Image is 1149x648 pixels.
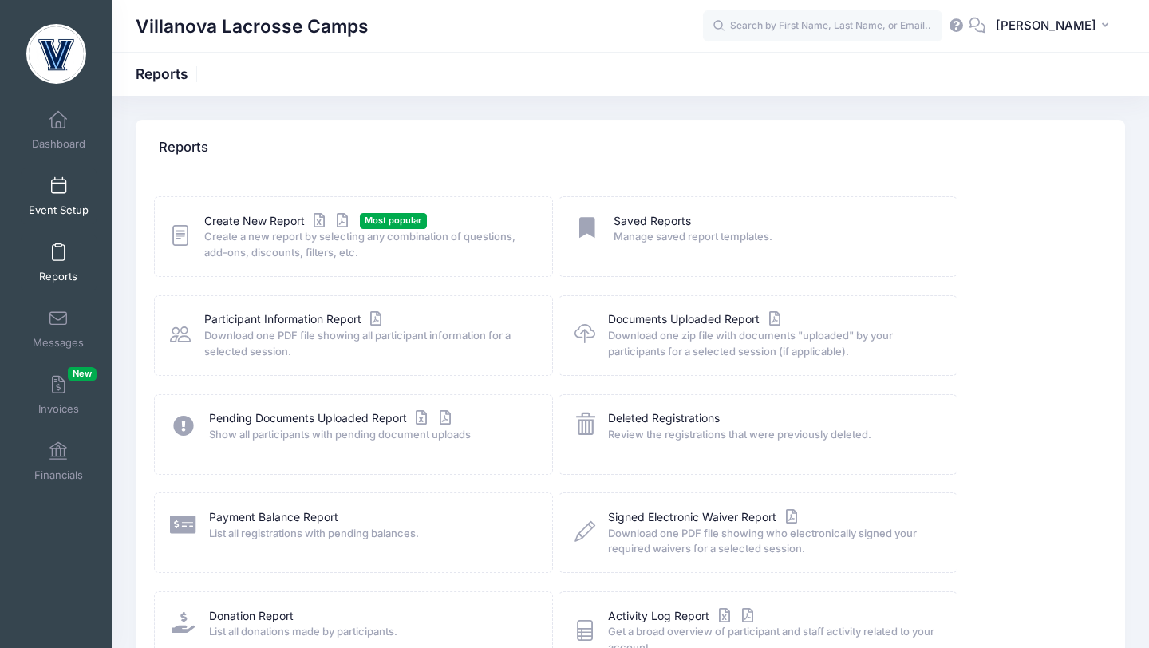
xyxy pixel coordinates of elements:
a: Signed Electronic Waiver Report [608,509,800,526]
a: Messages [21,301,97,357]
span: Manage saved report templates. [614,229,936,245]
h1: Villanova Lacrosse Camps [136,8,369,45]
span: Review the registrations that were previously deleted. [608,427,936,443]
span: Reports [39,270,77,283]
h4: Reports [159,125,208,171]
a: Participant Information Report [204,311,385,328]
a: InvoicesNew [21,367,97,423]
a: Event Setup [21,168,97,224]
img: Villanova Lacrosse Camps [26,24,86,84]
span: Financials [34,468,83,482]
span: Download one PDF file showing who electronically signed your required waivers for a selected sess... [608,526,936,557]
span: Invoices [38,402,79,416]
a: Saved Reports [614,213,691,230]
span: Messages [33,336,84,350]
a: Deleted Registrations [608,410,720,427]
a: Pending Documents Uploaded Report [209,410,455,427]
span: [PERSON_NAME] [996,17,1096,34]
h1: Reports [136,65,202,82]
span: Download one zip file with documents "uploaded" by your participants for a selected session (if a... [608,328,936,359]
span: List all registrations with pending balances. [209,526,531,542]
a: Payment Balance Report [209,509,338,526]
span: New [68,367,97,381]
span: List all donations made by participants. [209,624,531,640]
a: Financials [21,433,97,489]
a: Dashboard [21,102,97,158]
input: Search by First Name, Last Name, or Email... [703,10,942,42]
span: Event Setup [29,203,89,217]
span: Most popular [360,213,427,228]
a: Activity Log Report [608,608,757,625]
span: Show all participants with pending document uploads [209,427,531,443]
a: Create New Report [204,213,353,230]
span: Download one PDF file showing all participant information for a selected session. [204,328,532,359]
span: Dashboard [32,137,85,151]
a: Reports [21,235,97,290]
a: Documents Uploaded Report [608,311,784,328]
button: [PERSON_NAME] [985,8,1125,45]
span: Create a new report by selecting any combination of questions, add-ons, discounts, filters, etc. [204,229,532,260]
a: Donation Report [209,608,294,625]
